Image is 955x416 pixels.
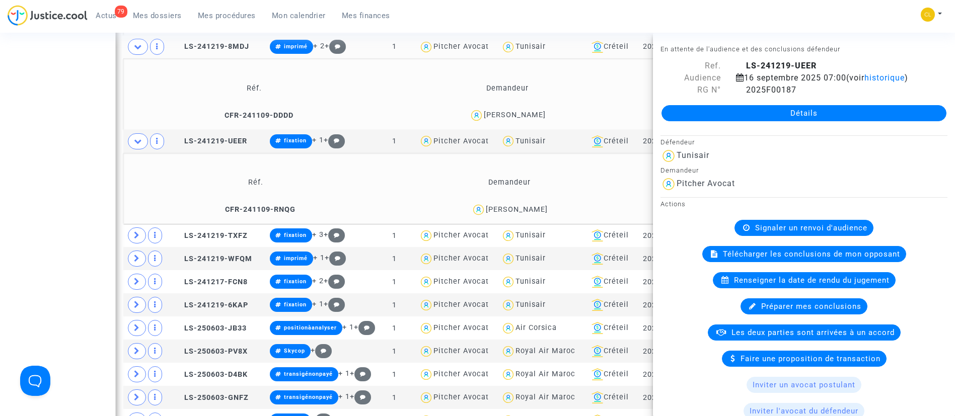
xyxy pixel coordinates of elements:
div: Pitcher Avocat [433,231,489,239]
span: (voir ) [846,73,908,82]
span: historique [864,73,905,82]
span: + 2 [312,277,324,285]
div: Pitcher Avocat [433,137,489,145]
small: Défendeur [660,138,695,146]
a: Détails [662,105,946,121]
td: 2025F00186 [636,35,696,58]
div: Audience [653,72,728,84]
small: Actions [660,200,686,208]
span: + 2 [313,42,325,50]
td: 2025F00989 [636,316,696,340]
td: 2025F00189 [636,247,696,270]
div: Pitcher Avocat [677,179,735,188]
div: Pitcher Avocat [433,277,489,286]
span: fixation [284,278,307,285]
td: 1 [374,316,415,340]
span: Skycop [284,348,305,354]
span: transigénonpayé [284,394,333,400]
img: icon-user.svg [469,108,484,123]
div: Créteil [587,135,632,147]
span: Les deux parties sont arrivées à un accord [731,328,895,337]
div: Pitcher Avocat [433,393,489,401]
span: imprimé [284,43,308,50]
span: fixation [284,301,307,308]
span: + 1 [338,369,350,378]
div: Tunisair [516,254,546,263]
div: Royal Air Maroc [516,370,575,378]
span: Inviter un avocat postulant [753,380,855,389]
img: icon-banque.svg [592,391,604,403]
img: icon-user.svg [501,134,516,148]
div: Tunisair [516,300,546,309]
div: [PERSON_NAME] [486,205,548,214]
td: 2025F00992 [636,386,696,409]
div: Créteil [587,322,632,334]
span: LS-250603-GNFZ [175,393,249,402]
a: 79Actus [88,8,125,23]
div: 79 [115,6,127,18]
td: 1 [374,363,415,386]
td: 2025F00194 [636,270,696,293]
span: Faire une proposition de transaction [741,354,880,363]
div: Créteil [587,276,632,288]
span: Inviter l'avocat du défendeur [750,406,858,415]
div: Tunisair [516,277,546,286]
span: + [311,346,332,355]
img: icon-banque.svg [592,41,604,53]
div: Ref. [653,60,728,72]
div: Créteil [587,41,632,53]
div: Tunisair [516,231,546,239]
span: + 1 [313,254,325,262]
span: LS-241219-WFQM [175,255,252,263]
td: 2025F00991 [636,363,696,386]
td: 1 [374,386,415,409]
img: icon-banque.svg [592,345,604,357]
span: Mes dossiers [133,11,182,20]
span: Mes procédures [198,11,256,20]
td: 2025F00990 [636,340,696,363]
span: + [324,277,345,285]
small: Demandeur [660,167,699,174]
span: Télécharger les conclusions de mon opposant [723,249,900,259]
div: Tunisair [677,150,709,160]
div: Créteil [587,299,632,311]
span: LS-250603-JB33 [175,324,247,332]
div: Tunisair [516,137,546,145]
span: Préparer mes conclusions [761,302,861,311]
div: Royal Air Maroc [516,347,575,355]
div: Pitcher Avocat [433,370,489,378]
span: + [325,254,346,262]
div: RG N° [653,84,728,96]
span: CFR-241109-DDDD [215,111,293,120]
iframe: Help Scout Beacon - Open [20,366,50,396]
span: Actus [96,11,117,20]
span: + [324,300,345,308]
a: Mon calendrier [264,8,334,23]
img: icon-user.svg [501,275,516,289]
span: + 3 [312,230,324,239]
img: icon-user.svg [419,134,433,148]
span: Signaler un renvoi d'audience [755,223,867,232]
td: 1 [374,270,415,293]
img: 6fca9af68d76bfc0a5525c74dfee314f [921,8,935,22]
img: icon-user.svg [419,344,433,359]
img: icon-user.svg [419,321,433,336]
span: LS-241219-UEER [175,137,247,145]
td: Demandeur [382,72,633,105]
span: Renseigner la date de rendu du jugement [734,276,890,285]
td: Réf. [127,72,382,105]
span: LS-241219-8MDJ [175,42,249,51]
img: icon-user.svg [660,148,677,164]
img: icon-banque.svg [592,135,604,147]
td: 1 [374,340,415,363]
td: Notes [632,72,828,105]
a: Mes finances [334,8,398,23]
span: 2025F00187 [736,85,796,95]
span: CFR-241109-RNQG [216,205,296,214]
div: Créteil [587,229,632,241]
img: icon-banque.svg [592,253,604,265]
img: icon-user.svg [419,367,433,382]
div: Pitcher Avocat [433,254,489,263]
img: jc-logo.svg [8,5,88,26]
span: imprimé [284,255,308,262]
